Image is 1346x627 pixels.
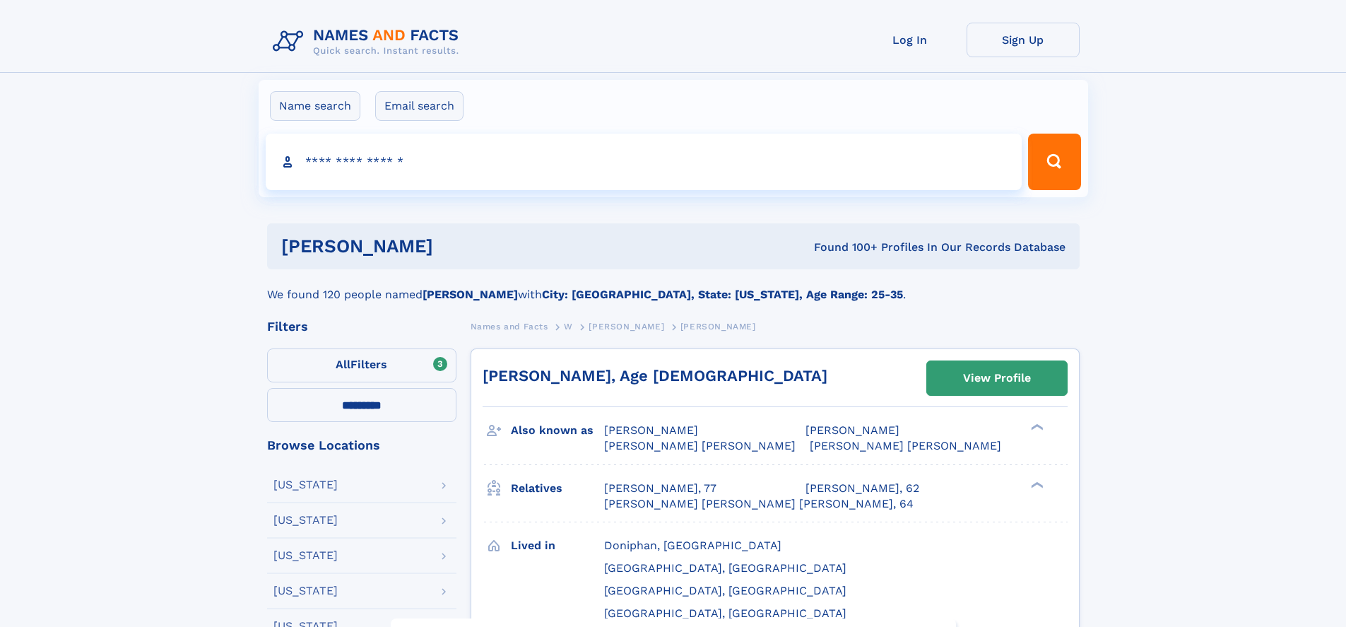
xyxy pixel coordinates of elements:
[604,439,796,452] span: [PERSON_NAME] [PERSON_NAME]
[511,476,604,500] h3: Relatives
[483,367,827,385] a: [PERSON_NAME], Age [DEMOGRAPHIC_DATA]
[336,358,350,371] span: All
[604,423,698,437] span: [PERSON_NAME]
[604,584,846,597] span: [GEOGRAPHIC_DATA], [GEOGRAPHIC_DATA]
[604,561,846,575] span: [GEOGRAPHIC_DATA], [GEOGRAPHIC_DATA]
[273,585,338,597] div: [US_STATE]
[1027,480,1044,489] div: ❯
[967,23,1080,57] a: Sign Up
[375,91,464,121] label: Email search
[805,481,919,496] a: [PERSON_NAME], 62
[604,539,781,552] span: Doniphan, [GEOGRAPHIC_DATA]
[604,496,914,512] a: [PERSON_NAME] [PERSON_NAME] [PERSON_NAME], 64
[589,317,664,335] a: [PERSON_NAME]
[511,534,604,558] h3: Lived in
[267,269,1080,303] div: We found 120 people named with .
[267,439,456,452] div: Browse Locations
[564,317,573,335] a: W
[511,418,604,443] h3: Also known as
[963,362,1031,394] div: View Profile
[273,479,338,491] div: [US_STATE]
[471,317,548,335] a: Names and Facts
[273,550,338,561] div: [US_STATE]
[805,423,899,437] span: [PERSON_NAME]
[589,322,664,332] span: [PERSON_NAME]
[267,23,471,61] img: Logo Names and Facts
[267,348,456,382] label: Filters
[810,439,1001,452] span: [PERSON_NAME] [PERSON_NAME]
[273,515,338,526] div: [US_STATE]
[270,91,360,121] label: Name search
[854,23,967,57] a: Log In
[542,288,903,301] b: City: [GEOGRAPHIC_DATA], State: [US_STATE], Age Range: 25-35
[1028,134,1080,190] button: Search Button
[564,322,573,332] span: W
[267,320,456,333] div: Filters
[927,361,1067,395] a: View Profile
[281,238,624,255] h1: [PERSON_NAME]
[680,322,756,332] span: [PERSON_NAME]
[266,134,1022,190] input: search input
[423,288,518,301] b: [PERSON_NAME]
[604,481,716,496] a: [PERSON_NAME], 77
[623,240,1065,255] div: Found 100+ Profiles In Our Records Database
[1027,423,1044,432] div: ❯
[604,607,846,620] span: [GEOGRAPHIC_DATA], [GEOGRAPHIC_DATA]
